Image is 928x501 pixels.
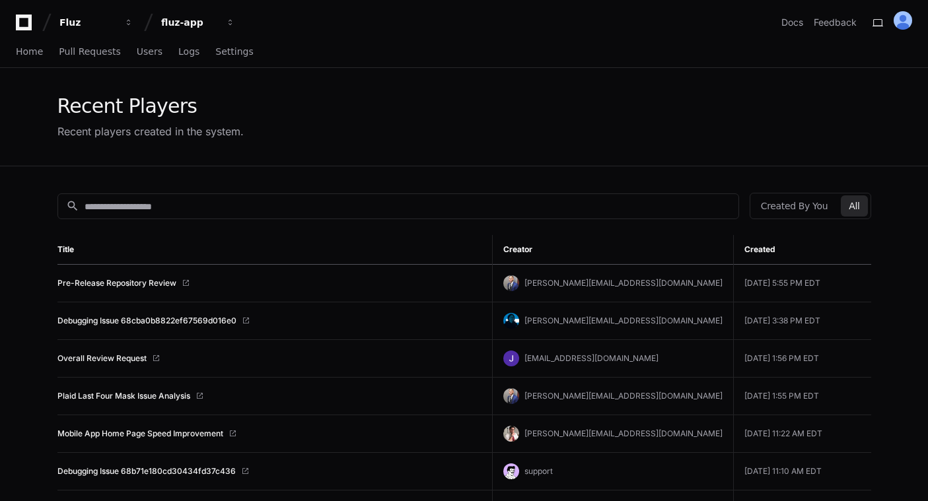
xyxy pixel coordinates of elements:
[57,123,244,139] div: Recent players created in the system.
[16,37,43,67] a: Home
[57,391,190,401] a: Plaid Last Four Mask Issue Analysis
[894,11,912,30] img: ALV-UjVD7KG1tMa88xDDI9ymlYHiJUIeQmn4ZkcTNlvp35G3ZPz_-IcYruOZ3BUwjg3IAGqnc7NeBF4ak2m6018ZT2E_fm5QU...
[781,16,803,29] a: Docs
[59,48,120,55] span: Pull Requests
[841,195,867,217] button: All
[137,48,162,55] span: Users
[524,428,723,438] span: [PERSON_NAME][EMAIL_ADDRESS][DOMAIN_NAME]
[57,428,223,439] a: Mobile App Home Page Speed Improvement
[503,426,519,442] img: ACg8ocLr5ocjS_DnUyfbXRNw75xRvVUWooYLev62PzYbnSNZmqzyVjIU=s96-c
[16,48,43,55] span: Home
[156,11,240,34] button: fluz-app
[161,16,218,29] div: fluz-app
[503,275,519,291] img: ACg8ocK82czxya8bQ8sHeqSe3i3bvfMDDA_UOgZvfisSixqIboS_ZPQ=s96-c
[524,278,723,288] span: [PERSON_NAME][EMAIL_ADDRESS][DOMAIN_NAME]
[734,453,871,490] td: [DATE] 11:10 AM EDT
[57,466,236,477] a: Debugging Issue 68b71e180cd30434fd37c436
[503,463,519,479] img: avatar
[734,302,871,340] td: [DATE] 3:38 PM EDT
[524,353,659,363] span: [EMAIL_ADDRESS][DOMAIN_NAME]
[54,11,139,34] button: Fluz
[524,391,723,401] span: [PERSON_NAME][EMAIL_ADDRESS][DOMAIN_NAME]
[57,278,176,288] a: Pre-Release Repository Review
[524,466,553,476] span: support
[734,415,871,453] td: [DATE] 11:22 AM EDT
[215,48,253,55] span: Settings
[753,195,836,217] button: Created By You
[503,313,519,329] img: ACg8ocK9Ofr5Egy6zvw6UWovChFYLvkQkLCiibXY1sNKAlxXs4DtgkU=s96-c
[814,16,857,29] button: Feedback
[57,235,493,265] th: Title
[734,378,871,415] td: [DATE] 1:55 PM EDT
[886,457,921,493] iframe: Open customer support
[215,37,253,67] a: Settings
[59,37,120,67] a: Pull Requests
[66,199,79,213] mat-icon: search
[57,94,244,118] div: Recent Players
[493,235,734,265] th: Creator
[178,48,199,55] span: Logs
[178,37,199,67] a: Logs
[503,388,519,404] img: ACg8ocK82czxya8bQ8sHeqSe3i3bvfMDDA_UOgZvfisSixqIboS_ZPQ=s96-c
[57,316,236,326] a: Debugging Issue 68cba0b8822ef67569d016e0
[137,37,162,67] a: Users
[734,265,871,302] td: [DATE] 5:55 PM EDT
[503,351,519,366] img: ACg8ocJOjXanhm2_DDVhAO3_4XiWkWkCNEGE5AwKHu4kWsS-DqaQGQ=s96-c
[59,16,116,29] div: Fluz
[734,340,871,378] td: [DATE] 1:56 PM EDT
[524,316,723,325] span: [PERSON_NAME][EMAIL_ADDRESS][DOMAIN_NAME]
[57,353,147,364] a: Overall Review Request
[734,235,871,265] th: Created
